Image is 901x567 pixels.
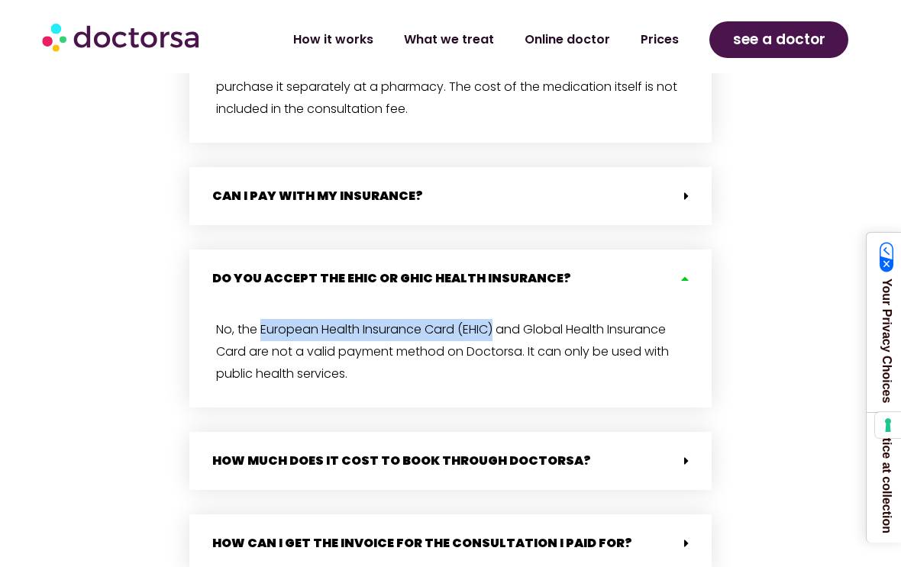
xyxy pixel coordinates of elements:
[212,187,423,205] a: Can I pay with my insurance?
[880,242,894,272] img: California Consumer Privacy Act (CCPA) Opt-Out Icon
[189,432,712,490] div: How much does it cost to book through Doctorsa?
[189,167,712,225] div: Can I pay with my insurance?
[278,22,389,57] a: How it works
[212,534,632,552] a: How can I get the invoice for the consultation I paid for?
[509,22,625,57] a: Online doctor
[733,27,825,52] span: see a doctor
[625,22,694,57] a: Prices
[709,21,849,58] a: see a doctor
[244,22,694,57] nav: Menu
[189,250,712,308] div: Do you accept the EHIC or GHIC health insurance?
[212,452,591,469] a: How much does it cost to book through Doctorsa?
[216,321,669,382] span: No, the European Health Insurance Card (EHIC) and Global Health Insurance Card are not a valid pa...
[389,22,509,57] a: What we treat
[212,269,571,287] a: Do you accept the EHIC or GHIC health insurance?
[189,308,712,408] div: Do you accept the EHIC or GHIC health insurance?
[875,412,901,438] button: Your consent preferences for tracking technologies
[216,56,677,118] span: Please note that if a doctor prescribes you medication, you will need to purchase it separately a...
